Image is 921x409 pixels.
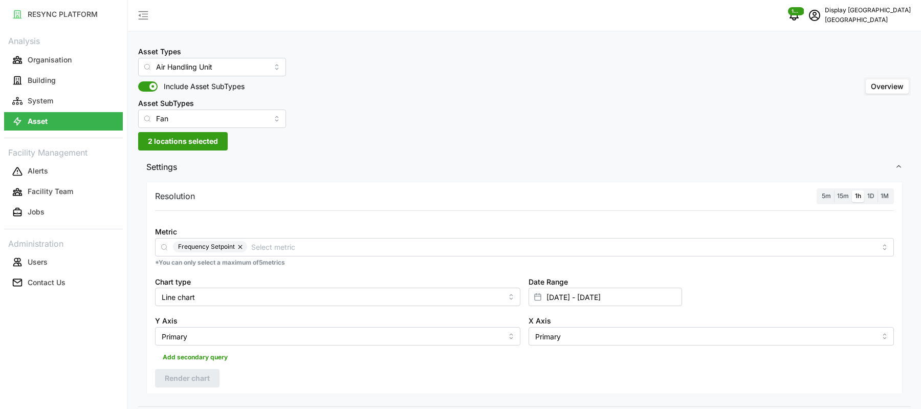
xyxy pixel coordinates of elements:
p: Display [GEOGRAPHIC_DATA] [825,6,911,15]
span: 15m [837,192,849,200]
p: Facility Management [4,144,123,159]
p: *You can only select a maximum of 5 metrics [155,259,894,267]
span: Frequency Setpoint [178,241,235,252]
button: Users [4,253,123,271]
label: Date Range [529,276,568,288]
p: Contact Us [28,277,65,288]
span: 1287 [792,8,801,15]
input: Select date range [529,288,682,306]
p: RESYNC PLATFORM [28,9,98,19]
span: Settings [146,155,895,180]
div: Settings [138,179,911,406]
button: Alerts [4,162,123,181]
span: Render chart [165,370,210,387]
span: Overview [871,82,904,91]
a: Jobs [4,202,123,223]
button: Asset [4,112,123,131]
button: Facility Team [4,183,123,201]
p: Users [28,257,48,267]
span: Include Asset SubTypes [158,81,245,92]
input: Select Y axis [155,327,520,346]
button: schedule [804,5,825,26]
input: Select X axis [529,327,894,346]
p: Facility Team [28,186,73,197]
a: Organisation [4,50,123,70]
label: Chart type [155,276,191,288]
button: Organisation [4,51,123,69]
input: Select metric [251,241,876,252]
button: Settings [138,155,911,180]
a: RESYNC PLATFORM [4,4,123,25]
a: Building [4,70,123,91]
p: Administration [4,235,123,250]
a: Facility Team [4,182,123,202]
button: Building [4,71,123,90]
a: Asset [4,111,123,132]
p: Analysis [4,33,123,48]
a: Contact Us [4,272,123,293]
p: Alerts [28,166,48,176]
label: Metric [155,226,177,238]
button: Add secondary query [155,350,235,365]
p: Organisation [28,55,72,65]
label: Asset SubTypes [138,98,194,109]
button: notifications [784,5,804,26]
span: Add secondary query [163,350,228,364]
a: System [4,91,123,111]
p: [GEOGRAPHIC_DATA] [825,15,911,25]
span: 1M [881,192,889,200]
p: Resolution [155,190,195,203]
p: System [28,96,53,106]
span: 1h [855,192,861,200]
label: Asset Types [138,46,181,57]
p: Building [28,75,56,85]
button: Jobs [4,203,123,222]
span: 1D [867,192,874,200]
p: Asset [28,116,48,126]
span: 2 locations selected [148,133,218,150]
p: Jobs [28,207,45,217]
button: System [4,92,123,110]
a: Alerts [4,161,123,182]
label: Y Axis [155,315,178,327]
a: Users [4,252,123,272]
button: Contact Us [4,273,123,292]
label: X Axis [529,315,551,327]
span: 5m [822,192,831,200]
input: Select chart type [155,288,520,306]
button: RESYNC PLATFORM [4,5,123,24]
button: Render chart [155,369,220,388]
button: 2 locations selected [138,132,228,150]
